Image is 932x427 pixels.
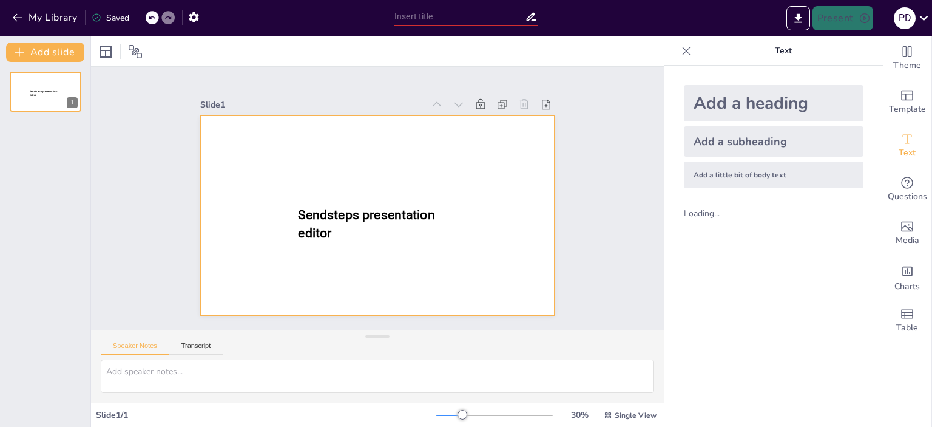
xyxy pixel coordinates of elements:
span: Single View [615,411,657,420]
div: Add images, graphics, shapes or video [883,211,931,255]
div: Slide 1 [200,99,424,111]
span: Media [896,234,919,247]
span: Sendsteps presentation editor [298,207,434,241]
div: Sendsteps presentation editor1 [10,72,81,112]
span: Sendsteps presentation editor [30,90,57,97]
button: Speaker Notes [101,342,169,355]
button: Add slide [6,43,84,62]
div: P D [894,7,916,29]
span: Questions [888,190,927,203]
div: Saved [92,12,129,24]
div: Add a table [883,299,931,343]
div: Change the overall theme [883,36,931,80]
div: 30 % [565,409,594,421]
div: Add a little bit of body text [684,162,863,188]
div: Layout [96,42,115,61]
div: Get real-time input from your audience [883,168,931,211]
span: Text [899,146,916,160]
span: Position [128,44,143,59]
button: Present [812,6,873,30]
div: Loading... [684,208,740,219]
input: Insert title [394,8,525,26]
button: My Library [9,8,83,27]
span: Template [889,103,926,116]
div: Add charts and graphs [883,255,931,299]
div: Add a heading [684,85,863,121]
button: Export to PowerPoint [786,6,810,30]
button: Transcript [169,342,223,355]
span: Charts [894,280,920,293]
span: Theme [893,59,921,72]
p: Text [696,36,871,66]
button: P D [894,6,916,30]
div: Add a subheading [684,126,863,157]
div: 1 [67,97,78,108]
span: Table [896,321,918,335]
div: Add ready made slides [883,80,931,124]
div: Slide 1 / 1 [96,409,436,421]
div: Add text boxes [883,124,931,168]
